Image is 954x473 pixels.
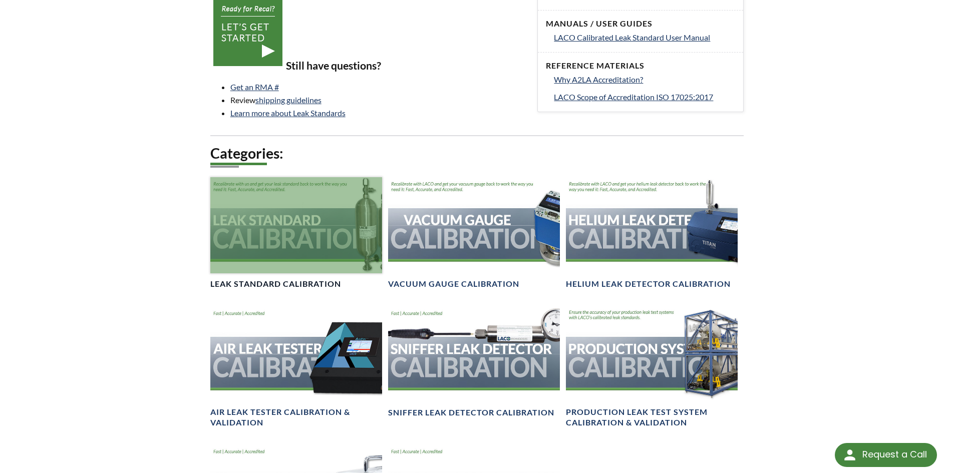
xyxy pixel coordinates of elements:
[388,306,560,418] a: Sniffer Leak Detector Calibration headerSniffer Leak Detector Calibration
[554,73,735,86] a: Why A2LA Accreditation?
[862,443,927,466] div: Request a Call
[230,82,279,92] a: Get an RMA #
[546,19,735,29] h4: Manuals / User Guides
[554,75,643,84] span: Why A2LA Accreditation?
[388,177,560,290] a: Header showing a vacuum gaugeVacuum Gauge Calibration
[255,95,322,105] a: shipping guidelines
[210,144,744,163] h2: Categories:
[554,31,735,44] a: LACO Calibrated Leak Standard User Manual
[842,447,858,463] img: round button
[566,306,738,428] a: Production Systems Calibration headerProduction Leak Test System Calibration & Validation
[554,91,735,104] a: LACO Scope of Accreditation ISO 17025:2017
[566,279,731,289] h4: Helium Leak Detector Calibration
[388,407,554,418] h4: Sniffer Leak Detector Calibration
[554,92,713,102] span: LACO Scope of Accreditation ISO 17025:2017
[388,279,519,289] h4: Vacuum Gauge Calibration
[546,61,735,71] h4: Reference Materials
[230,94,526,107] li: Review
[566,407,738,428] h4: Production Leak Test System Calibration & Validation
[210,177,382,290] a: Leak Standard Calibration headerLeak Standard Calibration
[554,33,710,42] span: LACO Calibrated Leak Standard User Manual
[210,407,382,428] h4: Air Leak Tester Calibration & Validation
[210,306,382,428] a: Header showing an air leak test controllerAir Leak Tester Calibration & Validation
[230,108,346,118] a: Learn more about Leak Standards
[566,177,738,290] a: Helium Leak Detector headerHelium Leak Detector Calibration
[835,443,937,467] div: Request a Call
[210,279,341,289] h4: Leak Standard Calibration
